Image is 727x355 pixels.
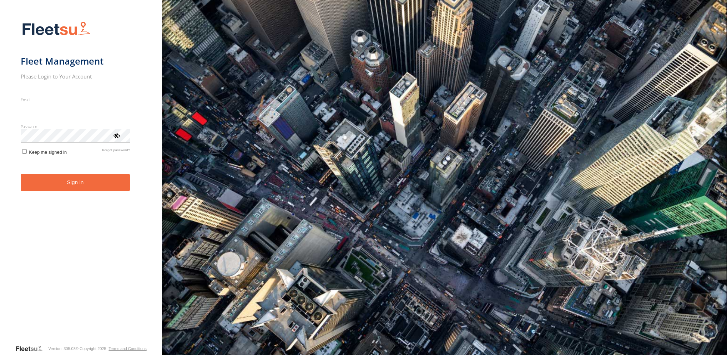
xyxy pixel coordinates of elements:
[76,346,147,351] div: © Copyright 2025 -
[48,346,75,351] div: Version: 305.03
[22,149,27,154] input: Keep me signed in
[21,97,130,102] label: Email
[21,174,130,191] button: Sign in
[21,17,142,344] form: main
[108,346,146,351] a: Terms and Conditions
[29,149,67,155] span: Keep me signed in
[102,148,130,155] a: Forgot password?
[21,73,130,80] h2: Please Login to Your Account
[21,124,130,129] label: Password
[21,55,130,67] h1: Fleet Management
[21,20,92,38] img: Fleetsu
[15,345,48,352] a: Visit our Website
[113,132,120,139] div: ViewPassword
